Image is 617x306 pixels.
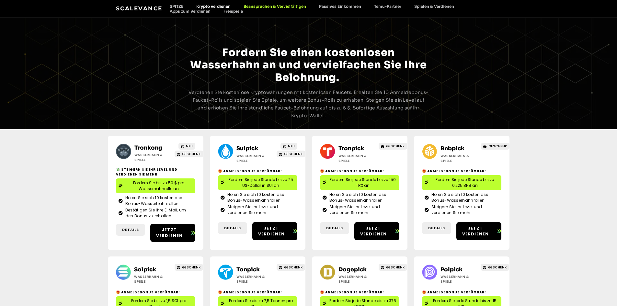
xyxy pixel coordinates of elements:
a: Suipick [236,145,258,152]
a: Fordern Sie jede Stunde bis zu 0,225 BNB an [422,175,501,190]
font: 🎁 Anmeldebonus verfügbar! [320,290,384,295]
font: Wasserhahn & Spiele [440,274,469,284]
a: Tronkong [134,144,162,151]
font: Wasserhahn & Spiele [134,274,163,284]
font: 🎁 Anmeldebonus verfügbar! [218,169,282,174]
a: GESCHENK [481,264,509,271]
font: Fordern Sie jede Stunde bis zu 25 US-Dollar in SUI an [229,177,293,188]
font: 🎁 Anmeldebonus verfügbar! [320,169,384,174]
font: Fordern Sie jede Stunde bis zu 150 TRX an [330,177,396,188]
a: Scalevance [116,5,163,12]
a: Details [422,222,451,234]
font: Holen Sie sich 10 kostenlose Bonus-Wasserhahnrollen [329,192,386,203]
font: Wasserhahn & Spiele [236,274,265,284]
font: Wasserhahn & Spiele [134,153,163,162]
a: Jetzt verdienen [354,222,399,240]
font: Temu-Partner [374,4,401,9]
nav: Speisekarte [163,4,501,14]
a: Passives Einkommen [313,4,368,9]
a: GESCHENK [175,151,203,157]
font: Krypto verdienen [196,4,231,9]
a: Spielen & Verdienen [408,4,461,9]
font: Jetzt verdienen [258,225,285,237]
font: Wasserhahn & Spiele [440,153,469,163]
font: Freispiele [223,9,243,14]
font: Holen Sie sich 10 kostenlose Bonus-Wasserhahnrollen [125,195,182,206]
font: Fordern Sie jede Stunde bis zu 0,225 BNB an [436,177,494,188]
font: Holen Sie sich 10 kostenlose Bonus-Wasserhahnrollen [227,192,284,203]
font: 🎁 Anmeldebonus verfügbar! [422,169,486,174]
a: Polpick [440,266,463,273]
font: Spielen & Verdienen [414,4,454,9]
a: Fordern Sie jede Stunde bis zu 150 TRX an [320,175,399,190]
font: Steigern Sie Ihr Level und verdienen Sie mehr [329,204,380,215]
font: Details [428,225,445,231]
a: GESCHENK [379,143,407,150]
font: Details [326,225,343,231]
a: Solpick [134,266,156,273]
font: Jetzt verdienen [156,227,183,238]
font: NEU [186,144,193,149]
a: Temu-Partner [368,4,408,9]
a: Krypto verdienen [190,4,237,9]
a: Dogepick [338,266,367,273]
font: NEU [288,144,295,149]
a: Jetzt verdienen [456,222,501,240]
font: GESCHENK [386,144,405,149]
font: Details [224,225,241,231]
font: Fordern Sie bis zu 50 $ pro Wasserhahnrolle an [133,180,184,191]
a: Details [218,222,247,234]
font: GESCHENK [182,152,201,156]
a: GESCHENK [481,143,509,150]
a: Bnbpick [440,145,464,152]
a: GESCHENK [277,264,305,271]
font: Passives Einkommen [319,4,361,9]
font: GESCHENK [284,265,303,270]
a: GESCHENK [379,264,407,271]
a: Tronpick [338,145,364,152]
a: NEU [280,143,297,150]
a: Apps zum Verdienen [163,9,217,14]
a: Freispiele [217,9,249,14]
a: Fordern Sie bis zu 50 $ pro Wasserhahnrolle an [116,178,195,193]
font: Apps zum Verdienen [170,9,211,14]
font: Steigern Sie Ihr Level und verdienen Sie mehr [227,204,278,215]
a: GESCHENK [277,151,305,157]
font: 🎁 Anmeldebonus verfügbar! [116,290,180,295]
a: Jetzt verdienen [252,222,297,240]
font: SPITZE [170,4,183,9]
a: GESCHENK [175,264,203,271]
font: Wasserhahn & Spiele [338,274,367,284]
font: Wasserhahn & Spiele [236,153,265,163]
a: Jetzt verdienen [150,224,195,242]
font: GESCHENK [182,265,201,270]
a: Details [116,224,145,236]
font: Holen Sie sich 10 kostenlose Bonus-Wasserhahnrollen [431,192,488,203]
font: 💸 Steigern Sie Ihr Level und verdienen Sie mehr [116,167,177,177]
font: Details [122,227,139,232]
font: GESCHENK [488,144,507,149]
font: Beanspruchen & Vervielfältigen [244,4,306,9]
font: Jetzt verdienen [462,225,489,237]
font: GESCHENK [488,265,507,270]
a: SPITZE [163,4,190,9]
font: Bestätigen Sie Ihre E-Mail, um den Bonus zu erhalten [125,207,186,219]
font: GESCHENK [284,152,303,156]
a: Beanspruchen & Vervielfältigen [237,4,313,9]
a: Details [320,222,349,234]
font: Fordern Sie einen kostenlosen Wasserhahn an und vervielfachen Sie Ihre Belohnung. [190,46,427,84]
a: Fordern Sie jede Stunde bis zu 25 US-Dollar in SUI an [218,175,297,190]
font: Verdienen Sie kostenlose Kryptowährungen mit kostenlosen Faucets. Erhalten Sie 10 Anmeldebonus-Fa... [189,89,428,118]
a: Tonpick [236,266,260,273]
font: Wasserhahn & Spiele [338,153,367,163]
font: Steigern Sie Ihr Level und verdienen Sie mehr [431,204,482,215]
